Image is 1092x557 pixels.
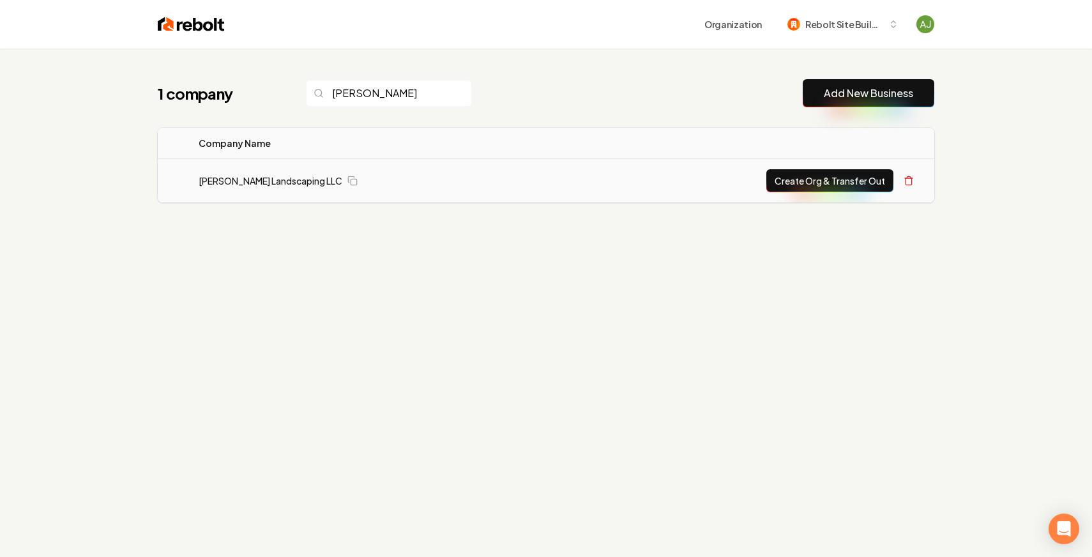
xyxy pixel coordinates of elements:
[805,18,883,31] span: Rebolt Site Builder
[787,18,800,31] img: Rebolt Site Builder
[306,80,472,107] input: Search...
[766,169,893,192] button: Create Org & Transfer Out
[158,15,225,33] img: Rebolt Logo
[803,79,934,107] button: Add New Business
[199,174,342,187] a: [PERSON_NAME] Landscaping LLC
[916,15,934,33] button: Open user button
[916,15,934,33] img: AJ Nimeh
[1049,514,1079,544] div: Open Intercom Messenger
[697,13,770,36] button: Organization
[158,83,280,103] h1: 1 company
[188,128,563,159] th: Company Name
[824,86,913,101] a: Add New Business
